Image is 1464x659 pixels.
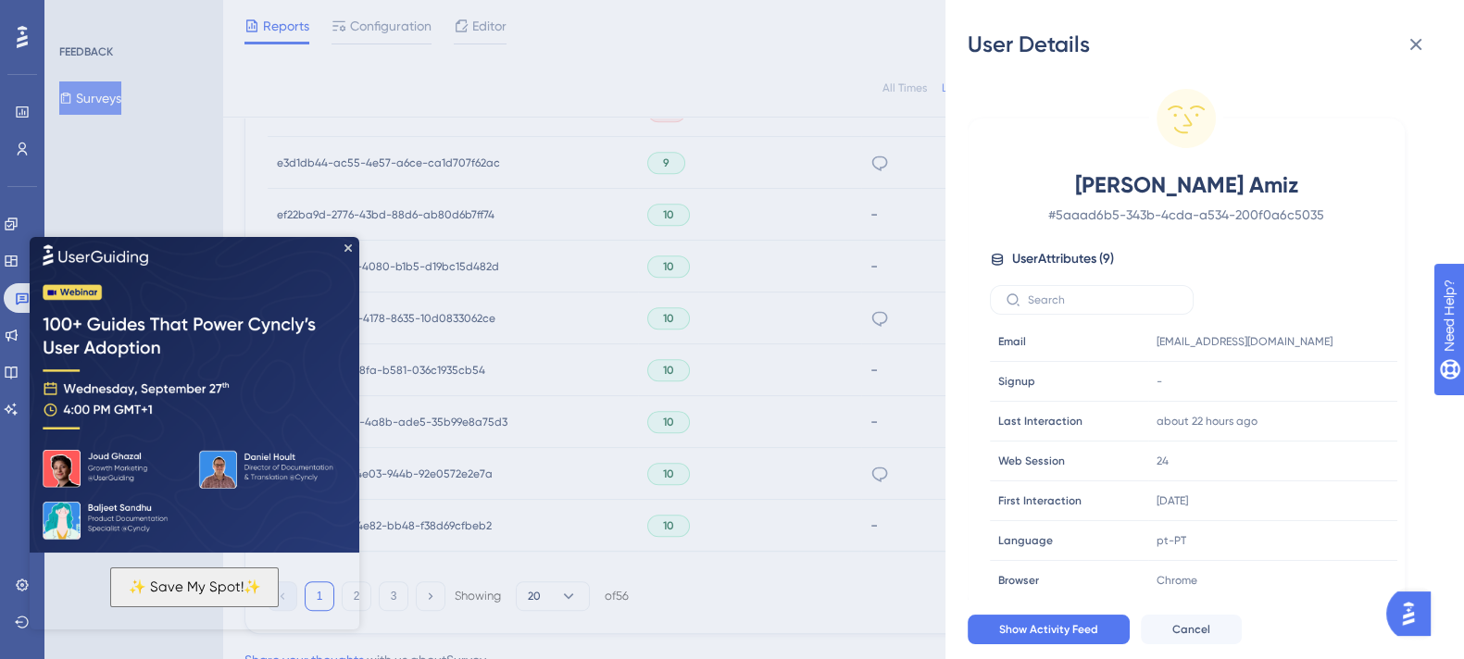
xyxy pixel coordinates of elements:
[1157,494,1188,507] time: [DATE]
[998,374,1035,389] span: Signup
[998,454,1065,468] span: Web Session
[968,30,1442,59] div: User Details
[1157,533,1186,548] span: pt-PT
[1023,170,1349,200] span: [PERSON_NAME] Amiz
[1157,573,1197,588] span: Chrome
[1172,622,1210,637] span: Cancel
[999,622,1098,637] span: Show Activity Feed
[968,615,1130,644] button: Show Activity Feed
[998,493,1082,508] span: First Interaction
[1012,248,1114,270] span: User Attributes ( 9 )
[1157,454,1169,468] span: 24
[44,5,116,27] span: Need Help?
[1386,586,1442,641] iframe: UserGuiding AI Assistant Launcher
[1157,374,1162,389] span: -
[315,7,322,15] div: Close Preview
[1157,415,1258,428] time: about 22 hours ago
[998,533,1053,548] span: Language
[998,334,1026,349] span: Email
[998,414,1082,429] span: Last Interaction
[1023,204,1349,226] span: # 5aaad6b5-343b-4cda-a534-200f0a6c5035
[1028,293,1178,306] input: Search
[81,330,249,370] button: ✨ Save My Spot!✨
[1157,334,1333,349] span: [EMAIL_ADDRESS][DOMAIN_NAME]
[998,573,1039,588] span: Browser
[1141,615,1242,644] button: Cancel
